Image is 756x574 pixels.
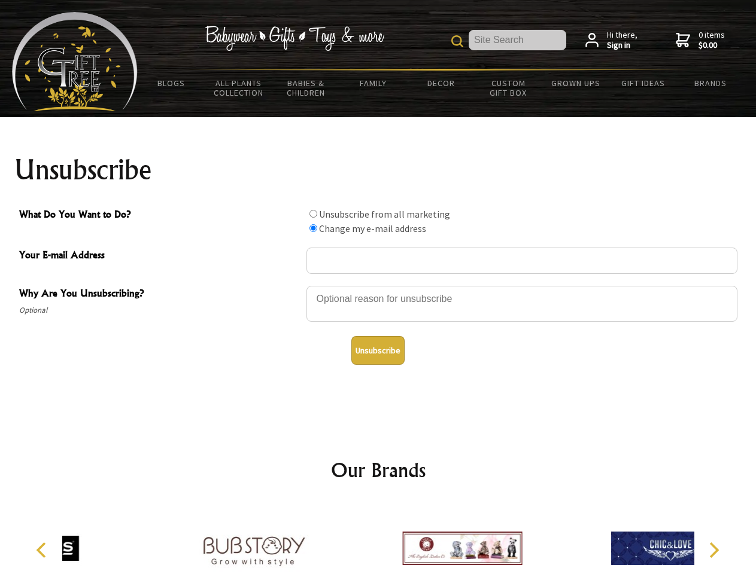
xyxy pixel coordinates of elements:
textarea: Why Are You Unsubscribing? [306,286,737,322]
a: Family [340,71,408,96]
a: Hi there,Sign in [585,30,637,51]
button: Next [700,537,727,563]
strong: Sign in [607,40,637,51]
img: Babyware - Gifts - Toys and more... [12,12,138,111]
span: Why Are You Unsubscribing? [19,286,300,303]
input: Your E-mail Address [306,248,737,274]
h2: Our Brands [24,456,733,484]
span: Your E-mail Address [19,248,300,265]
label: Unsubscribe from all marketing [319,208,450,220]
span: Hi there, [607,30,637,51]
a: Decor [407,71,475,96]
input: Site Search [469,30,566,50]
img: product search [451,35,463,47]
button: Unsubscribe [351,336,405,365]
button: Previous [30,537,56,563]
span: 0 items [699,29,725,51]
label: Change my e-mail address [319,222,426,234]
a: Grown Ups [542,71,609,96]
a: BLOGS [138,71,205,96]
a: Babies & Children [272,71,340,105]
a: All Plants Collection [205,71,273,105]
a: Gift Ideas [609,71,677,96]
a: Custom Gift Box [475,71,542,105]
a: Brands [677,71,745,96]
input: What Do You Want to Do? [309,224,317,232]
strong: $0.00 [699,40,725,51]
span: What Do You Want to Do? [19,207,300,224]
h1: Unsubscribe [14,155,742,184]
img: Babywear - Gifts - Toys & more [205,26,384,51]
a: 0 items$0.00 [676,30,725,51]
input: What Do You Want to Do? [309,210,317,218]
span: Optional [19,303,300,317]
